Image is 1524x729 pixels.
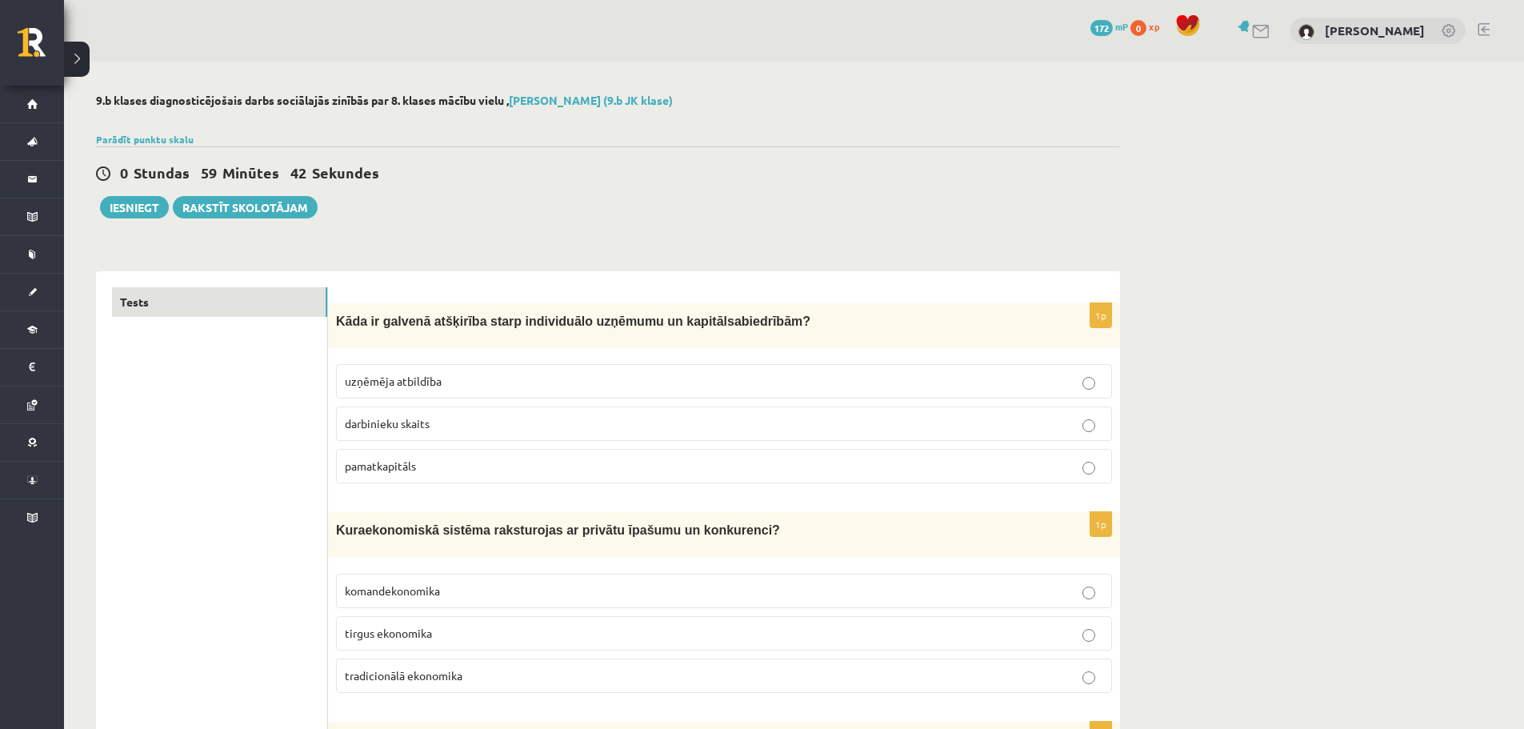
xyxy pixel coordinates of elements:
[1130,20,1167,33] a: 0 xp
[120,163,128,182] span: 0
[1325,22,1425,38] a: [PERSON_NAME]
[1090,20,1128,33] a: 172 mP
[1082,377,1095,390] input: uzņēmēja atbildība
[1082,419,1095,432] input: darbinieku skaits
[694,314,802,328] span: apitālsabiedrībām
[336,314,694,328] span: Kāda ir galvenā atšķirība starp individuālo uzņēmumu un k
[345,459,416,473] span: pamatkapitāls
[1082,462,1095,475] input: pamatkapitāls
[173,196,318,218] a: Rakstīt skolotājam
[290,163,306,182] span: 42
[201,163,217,182] span: 59
[365,523,779,537] span: ekonomiskā sistēma raksturojas ar privātu īpašumu un konkurenci?
[346,523,366,537] span: ura
[18,28,64,68] a: Rīgas 1. Tālmācības vidusskola
[112,287,327,317] a: Tests
[1082,671,1095,684] input: tradicionālā ekonomika
[96,133,194,146] a: Parādīt punktu skalu
[1082,587,1095,599] input: komandekonomika
[345,416,430,431] span: darbinieku skaits
[100,196,169,218] button: Iesniegt
[345,626,432,640] span: tirgus ekonomika
[345,583,440,598] span: komandekonomika
[1090,511,1112,537] p: 1p
[1298,24,1314,40] img: Raitis Žaime
[1149,20,1159,33] span: xp
[1082,629,1095,642] input: tirgus ekonomika
[802,314,810,328] span: ?
[345,374,442,388] span: uzņēmēja atbildība
[1130,20,1146,36] span: 0
[336,523,346,537] span: K
[1115,20,1128,33] span: mP
[1090,302,1112,328] p: 1p
[134,163,190,182] span: Stundas
[509,93,673,107] a: [PERSON_NAME] (9.b JK klase)
[345,668,462,683] span: tradicionālā ekonomika
[96,94,1120,107] h2: 9.b klases diagnosticējošais darbs sociālajās zinībās par 8. klases mācību vielu ,
[222,163,279,182] span: Minūtes
[312,163,379,182] span: Sekundes
[1090,20,1113,36] span: 172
